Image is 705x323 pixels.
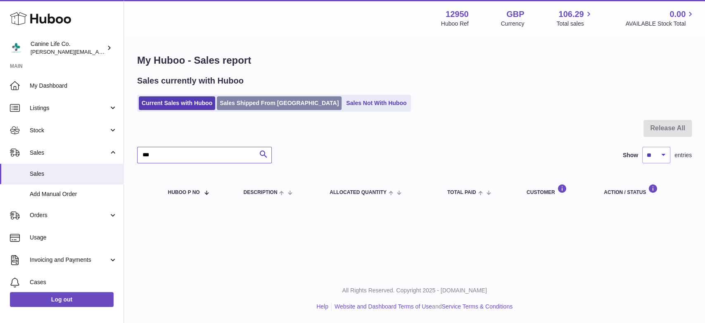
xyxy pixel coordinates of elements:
span: Total paid [447,190,476,195]
span: Total sales [556,20,593,28]
span: 106.29 [558,9,584,20]
span: entries [674,151,692,159]
strong: 12950 [446,9,469,20]
span: [PERSON_NAME][EMAIL_ADDRESS][DOMAIN_NAME] [31,48,166,55]
a: Help [316,303,328,310]
a: 0.00 AVAILABLE Stock Total [625,9,695,28]
div: Action / Status [604,184,684,195]
h2: Sales currently with Huboo [137,75,244,86]
li: and [332,303,513,311]
a: Service Terms & Conditions [442,303,513,310]
span: Listings [30,104,109,112]
div: Huboo Ref [441,20,469,28]
a: Sales Shipped From [GEOGRAPHIC_DATA] [217,96,342,110]
span: My Dashboard [30,82,117,90]
span: AVAILABLE Stock Total [625,20,695,28]
span: Invoicing and Payments [30,256,109,264]
p: All Rights Reserved. Copyright 2025 - [DOMAIN_NAME] [131,287,698,294]
label: Show [623,151,638,159]
a: Log out [10,292,114,307]
a: 106.29 Total sales [556,9,593,28]
span: Sales [30,170,117,178]
strong: GBP [506,9,524,20]
span: Usage [30,234,117,242]
span: Stock [30,127,109,134]
span: Orders [30,211,109,219]
span: Huboo P no [168,190,199,195]
div: Canine Life Co. [31,40,105,56]
div: Customer [527,184,587,195]
div: Currency [501,20,525,28]
a: Sales Not With Huboo [343,96,409,110]
span: Sales [30,149,109,157]
h1: My Huboo - Sales report [137,54,692,67]
span: 0.00 [669,9,686,20]
a: Current Sales with Huboo [139,96,215,110]
a: Website and Dashboard Terms of Use [335,303,432,310]
img: kevin@clsgltd.co.uk [10,42,22,54]
span: Add Manual Order [30,190,117,198]
span: Cases [30,278,117,286]
span: ALLOCATED Quantity [330,190,387,195]
span: Description [243,190,277,195]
